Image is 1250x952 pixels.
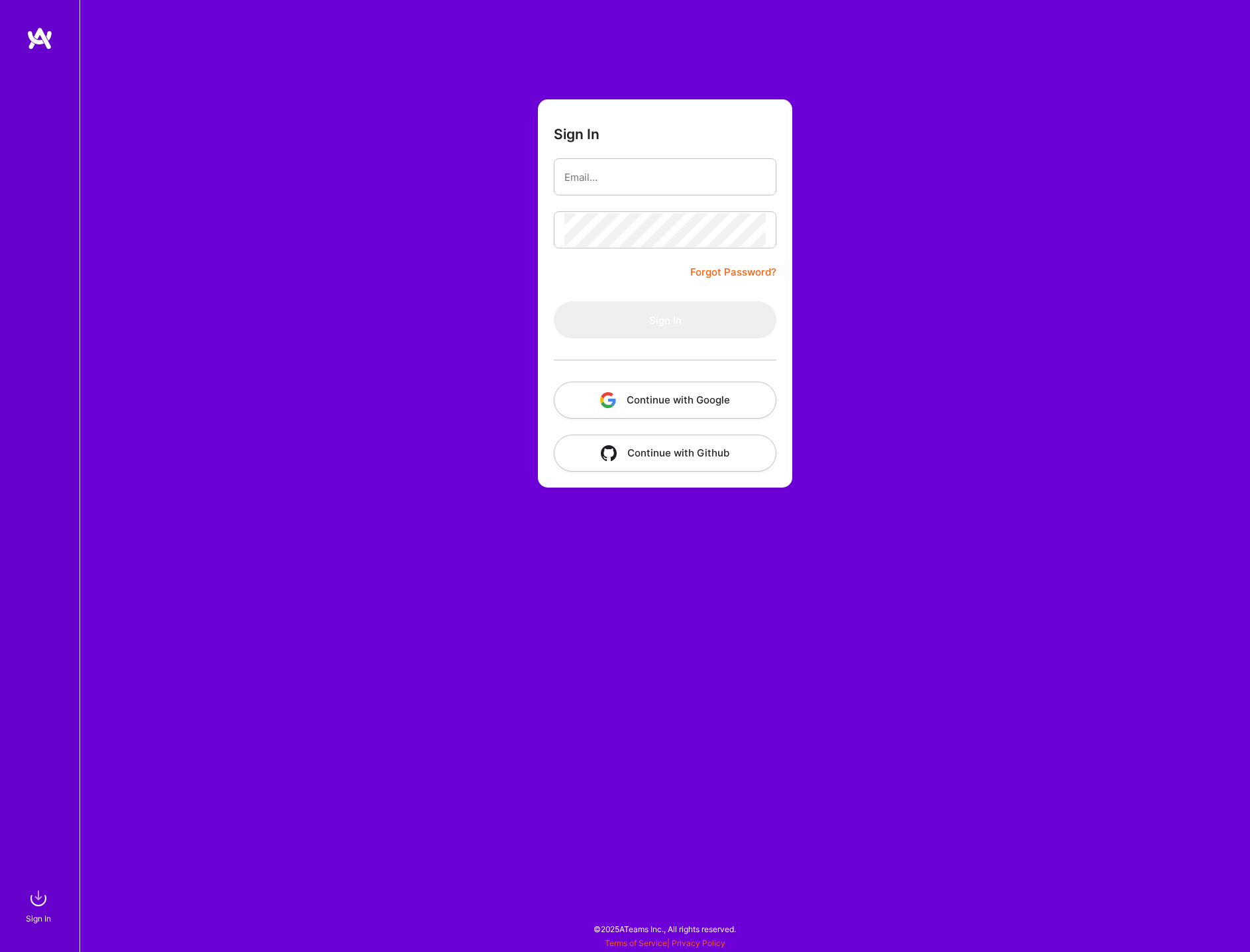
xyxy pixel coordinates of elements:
[79,912,1250,945] div: © 2025 ATeams Inc., All rights reserved.
[672,938,725,948] a: Privacy Policy
[600,392,616,408] img: icon
[26,912,51,926] div: Sign In
[26,26,53,50] img: logo
[554,301,776,339] button: Sign In
[605,938,667,948] a: Terms of Service
[605,938,725,948] span: |
[28,885,52,926] a: sign inSign In
[554,435,776,472] button: Continue with Github
[554,382,776,419] button: Continue with Google
[690,264,776,280] a: Forgot Password?
[601,445,617,461] img: icon
[25,885,52,912] img: sign in
[554,126,599,142] h3: Sign In
[564,160,766,194] input: Email...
